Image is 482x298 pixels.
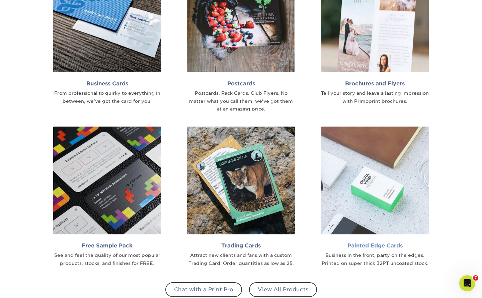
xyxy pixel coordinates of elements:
div: From professional to quirky to everything in between, we've got the card for you. [53,89,161,105]
h2: Brochures and Flyers [321,80,429,87]
div: Postcards. Rack Cards. Club Flyers. No matter what you call them, we've got them at an amazing pr... [187,89,295,113]
h2: Trading Cards [187,242,295,249]
h2: Painted Edge Cards [321,242,429,249]
a: Chat with a Print Pro [165,282,242,297]
iframe: Intercom live chat [459,275,475,291]
img: Painted Edge Cards [321,127,429,234]
div: Attract new clients and fans with a custom Trading Card. Order quantities as low as 25. [187,251,295,268]
img: Sample Pack [53,127,161,234]
a: Trading Cards Attract new clients and fans with a custom Trading Card. Order quantities as low as... [179,127,303,268]
a: Free Sample Pack See and feel the quality of our most popular products, stocks, and finishes for ... [45,127,169,268]
span: 7 [473,275,478,281]
div: Tell your story and leave a lasting impression with Primoprint brochures. [321,89,429,105]
h2: Business Cards [53,80,161,87]
a: Painted Edge Cards Business in the front, party on the edges. Printed on super thick 32PT uncoate... [313,127,437,268]
iframe: Google Customer Reviews [2,278,57,296]
div: See and feel the quality of our most popular products, stocks, and finishes for FREE. [53,251,161,268]
img: Trading Cards [187,127,295,234]
div: Business in the front, party on the edges. Printed on super thick 32PT uncoated stock. [321,251,429,268]
a: View All Products [249,282,317,297]
h2: Free Sample Pack [53,242,161,249]
h2: Postcards [187,80,295,87]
